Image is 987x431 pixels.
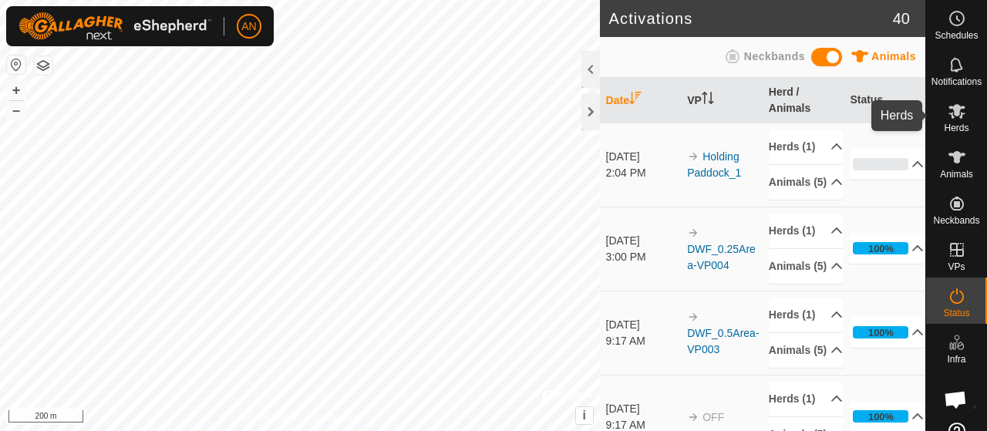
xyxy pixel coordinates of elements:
[943,308,969,318] span: Status
[606,233,680,249] div: [DATE]
[606,401,680,417] div: [DATE]
[769,214,843,248] p-accordion-header: Herds (1)
[853,158,908,170] div: 0%
[935,31,978,40] span: Schedules
[687,150,699,163] img: arrow
[893,7,910,30] span: 40
[7,56,25,74] button: Reset Map
[34,56,52,75] button: Map Layers
[687,227,699,239] img: arrow
[850,149,924,180] p-accordion-header: 0%
[853,242,908,254] div: 100%
[241,19,256,35] span: AN
[944,123,968,133] span: Herds
[935,379,976,420] div: Open chat
[606,149,680,165] div: [DATE]
[868,241,894,256] div: 100%
[744,50,805,62] span: Neckbands
[853,326,908,338] div: 100%
[769,130,843,164] p-accordion-header: Herds (1)
[19,12,211,40] img: Gallagher Logo
[868,409,894,424] div: 100%
[769,382,843,416] p-accordion-header: Herds (1)
[769,249,843,284] p-accordion-header: Animals (5)
[7,81,25,99] button: +
[606,165,680,181] div: 2:04 PM
[606,317,680,333] div: [DATE]
[853,410,908,423] div: 100%
[948,262,965,271] span: VPs
[315,411,360,425] a: Contact Us
[931,77,982,86] span: Notifications
[947,355,965,364] span: Infra
[850,317,924,348] p-accordion-header: 100%
[606,249,680,265] div: 3:00 PM
[606,333,680,349] div: 9:17 AM
[582,409,585,422] span: i
[687,327,759,355] a: DWF_0.5Area-VP003
[702,411,724,423] span: OFF
[871,50,916,62] span: Animals
[687,311,699,323] img: arrow
[769,165,843,200] p-accordion-header: Animals (5)
[687,411,699,423] img: arrow
[763,78,844,123] th: Herd / Animals
[769,298,843,332] p-accordion-header: Herds (1)
[576,407,593,424] button: i
[609,9,893,28] h2: Activations
[868,325,894,340] div: 100%
[7,101,25,120] button: –
[600,78,682,123] th: Date
[629,94,642,106] p-sorticon: Activate to sort
[938,401,975,410] span: Heatmap
[933,216,979,225] span: Neckbands
[239,411,297,425] a: Privacy Policy
[702,94,714,106] p-sorticon: Activate to sort
[769,333,843,368] p-accordion-header: Animals (5)
[850,233,924,264] p-accordion-header: 100%
[681,78,763,123] th: VP
[940,170,973,179] span: Animals
[687,243,756,271] a: DWF_0.25Area-VP004
[687,150,741,179] a: Holding Paddock_1
[844,78,925,123] th: Status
